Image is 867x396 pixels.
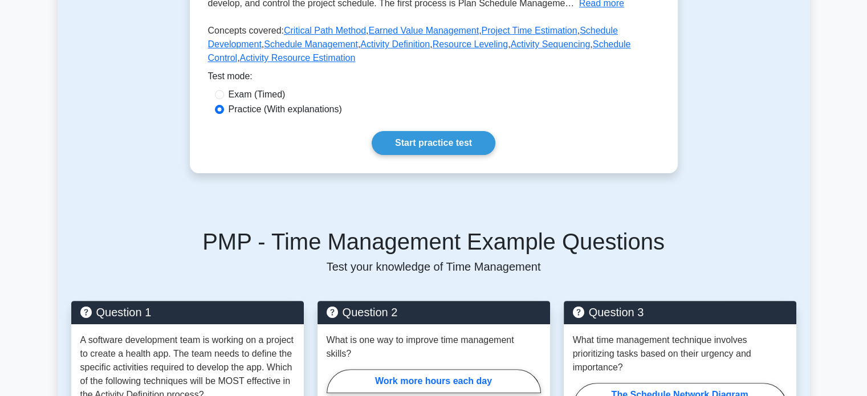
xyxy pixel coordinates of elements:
[71,228,796,255] h5: PMP - Time Management Example Questions
[372,131,495,155] a: Start practice test
[327,333,541,361] p: What is one way to improve time management skills?
[208,26,618,49] a: Schedule Development
[327,369,541,393] label: Work more hours each day
[208,24,660,70] p: Concepts covered: , , , , , , , , ,
[229,88,286,101] label: Exam (Timed)
[284,26,366,35] a: Critical Path Method
[229,103,342,116] label: Practice (With explanations)
[573,333,787,374] p: What time management technique involves prioritizing tasks based on their urgency and importance?
[264,39,358,49] a: Schedule Management
[71,260,796,273] p: Test your knowledge of Time Management
[240,53,356,63] a: Activity Resource Estimation
[327,305,541,319] h5: Question 2
[511,39,591,49] a: Activity Sequencing
[360,39,430,49] a: Activity Definition
[80,305,295,319] h5: Question 1
[573,305,787,319] h5: Question 3
[368,26,479,35] a: Earned Value Management
[208,70,660,88] div: Test mode:
[433,39,508,49] a: Resource Leveling
[481,26,577,35] a: Project Time Estimation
